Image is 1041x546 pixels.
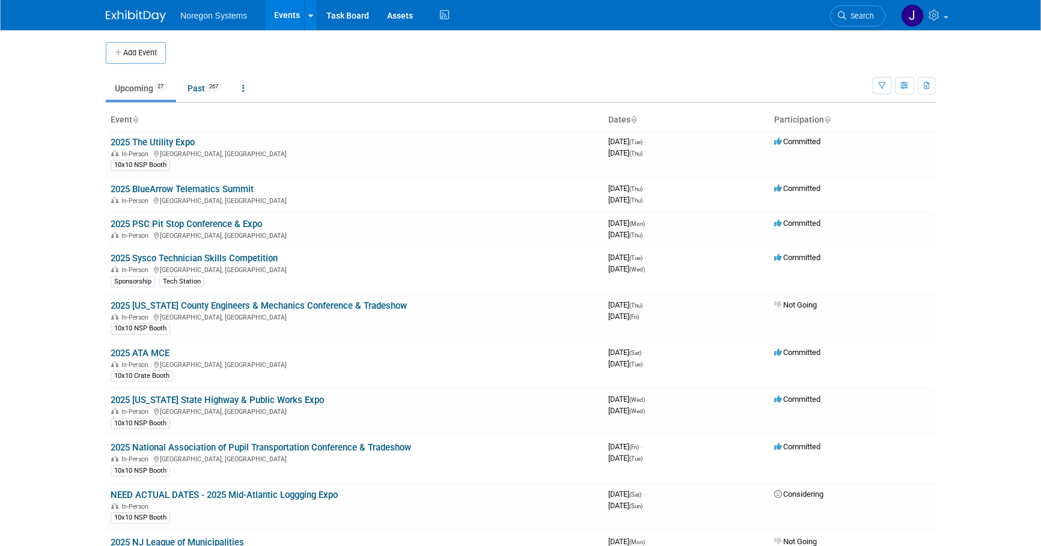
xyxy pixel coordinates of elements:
[180,11,247,20] span: Noregon Systems
[111,148,599,158] div: [GEOGRAPHIC_DATA], [GEOGRAPHIC_DATA]
[774,137,820,146] span: Committed
[111,264,599,274] div: [GEOGRAPHIC_DATA], [GEOGRAPHIC_DATA]
[111,253,278,264] a: 2025 Sysco Technician Skills Competition
[608,184,646,193] span: [DATE]
[111,160,170,171] div: 10x10 NSP Booth
[111,276,155,287] div: Sponsorship
[608,453,643,463] span: [DATE]
[132,115,138,124] a: Sort by Event Name
[608,230,643,239] span: [DATE]
[111,455,118,461] img: In-Person Event
[111,314,118,320] img: In-Person Event
[629,491,641,498] span: (Sat)
[608,490,645,499] span: [DATE]
[106,42,166,64] button: Add Event
[111,466,170,476] div: 10x10 NSP Booth
[111,490,338,500] a: NEED ACTUAL DATES - 2025 Mid-Atlantic Loggging Expo
[608,253,646,262] span: [DATE]
[629,150,643,157] span: (Thu)
[111,312,599,321] div: [GEOGRAPHIC_DATA], [GEOGRAPHIC_DATA]
[111,137,195,148] a: 2025 The Utility Expo
[121,150,152,158] span: In-Person
[647,395,649,404] span: -
[608,312,639,321] span: [DATE]
[647,537,649,546] span: -
[106,77,176,100] a: Upcoming27
[608,264,645,273] span: [DATE]
[644,184,646,193] span: -
[774,537,817,546] span: Not Going
[111,300,407,311] a: 2025 [US_STATE] County Engineers & Mechanics Conference & Tradeshow
[206,82,222,91] span: 267
[154,82,167,91] span: 27
[643,348,645,357] span: -
[647,219,649,228] span: -
[608,300,646,309] span: [DATE]
[603,110,769,130] th: Dates
[629,139,643,145] span: (Tue)
[629,266,645,273] span: (Wed)
[630,115,637,124] a: Sort by Start Date
[106,10,166,22] img: ExhibitDay
[159,276,204,287] div: Tech Station
[111,371,173,381] div: 10x10 Crate Booth
[111,406,599,416] div: [GEOGRAPHIC_DATA], [GEOGRAPHIC_DATA]
[644,137,646,146] span: -
[121,314,152,321] span: In-Person
[629,186,643,192] span: (Thu)
[111,442,411,453] a: 2025 National Association of Pupil Transportation Conference & Tradeshow
[629,361,643,368] span: (Tue)
[111,219,262,229] a: 2025 PSC Pit Stop Conference & Expo
[629,503,643,509] span: (Sun)
[629,350,641,356] span: (Sat)
[121,503,152,511] span: In-Person
[179,77,231,100] a: Past267
[641,442,643,451] span: -
[121,197,152,205] span: In-Person
[824,115,830,124] a: Sort by Participation Type
[121,455,152,463] span: In-Person
[901,4,924,27] img: Johana Gil
[608,359,643,368] span: [DATE]
[629,408,645,414] span: (Wed)
[629,220,645,227] span: (Mon)
[111,408,118,414] img: In-Person Event
[111,323,170,334] div: 10x10 NSP Booth
[111,150,118,156] img: In-Person Event
[608,501,643,510] span: [DATE]
[111,512,170,523] div: 10x10 NSP Booth
[774,442,820,451] span: Committed
[111,266,118,272] img: In-Person Event
[106,110,603,130] th: Event
[608,395,649,404] span: [DATE]
[111,184,254,195] a: 2025 BlueArrow Telematics Summit
[629,197,643,204] span: (Thu)
[111,230,599,240] div: [GEOGRAPHIC_DATA], [GEOGRAPHIC_DATA]
[608,537,649,546] span: [DATE]
[629,302,643,309] span: (Thu)
[629,539,645,545] span: (Mon)
[644,300,646,309] span: -
[629,396,645,403] span: (Wed)
[608,406,645,415] span: [DATE]
[644,253,646,262] span: -
[608,195,643,204] span: [DATE]
[629,455,643,462] span: (Tue)
[111,395,324,405] a: 2025 [US_STATE] State Highway & Public Works Expo
[774,300,817,309] span: Not Going
[769,110,935,130] th: Participation
[830,5,885,26] a: Search
[111,361,118,367] img: In-Person Event
[121,232,152,240] span: In-Person
[111,197,118,203] img: In-Person Event
[774,184,820,193] span: Committed
[111,453,599,463] div: [GEOGRAPHIC_DATA], [GEOGRAPHIC_DATA]
[111,348,169,359] a: 2025 ATA MCE
[111,503,118,509] img: In-Person Event
[608,137,646,146] span: [DATE]
[111,418,170,429] div: 10x10 NSP Booth
[608,219,649,228] span: [DATE]
[629,255,643,261] span: (Tue)
[774,348,820,357] span: Committed
[608,442,643,451] span: [DATE]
